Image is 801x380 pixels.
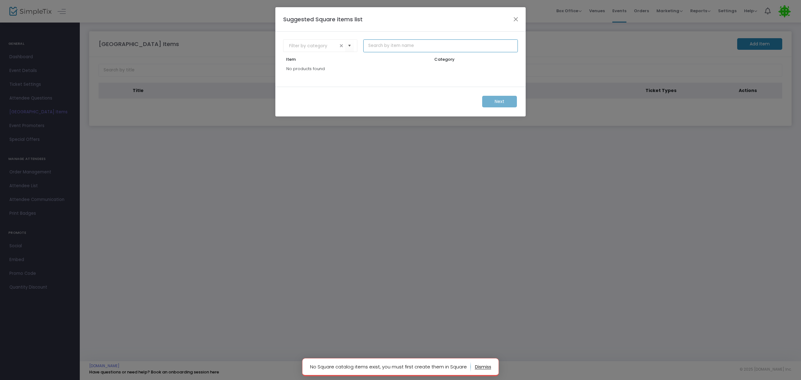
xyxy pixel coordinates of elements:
[475,362,491,372] button: dismiss
[310,362,471,372] p: No Square catalog items exist, you must first create them in Square
[512,15,520,23] button: Close
[431,56,518,63] th: Category
[283,56,431,63] th: Item
[338,42,345,49] span: clear
[289,43,338,49] input: Filter by category
[345,39,354,52] button: Select
[283,63,431,75] p: No products found
[363,39,518,52] input: Search by item name
[283,15,363,23] h4: Suggested Square items list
